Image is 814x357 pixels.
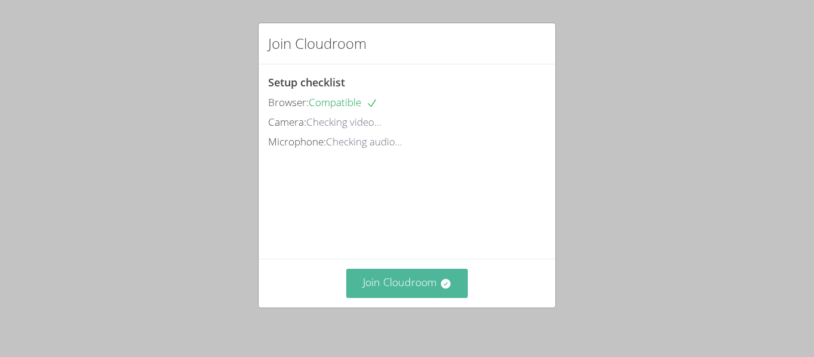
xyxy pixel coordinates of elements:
span: Checking video... [306,115,381,129]
span: Compatible [309,95,378,109]
span: Checking audio... [326,135,402,148]
span: Browser: [268,95,309,109]
span: Setup checklist [268,75,345,89]
span: Camera: [268,115,306,129]
span: Microphone: [268,135,326,148]
h2: Join Cloudroom [268,33,366,54]
button: Join Cloudroom [346,269,468,298]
